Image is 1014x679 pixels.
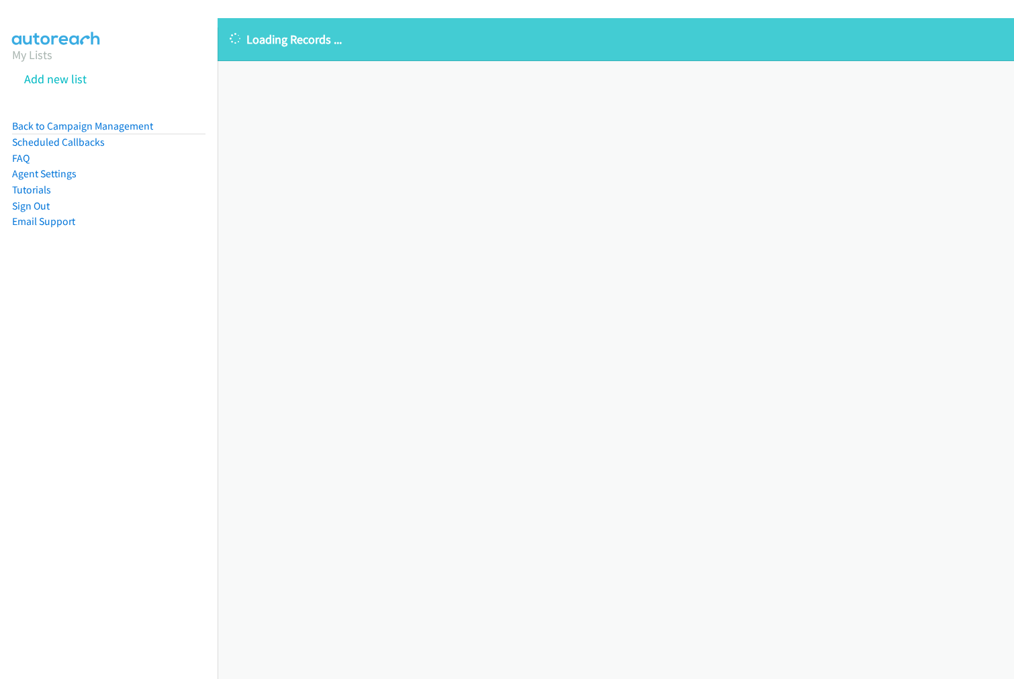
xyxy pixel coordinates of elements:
a: Scheduled Callbacks [12,136,105,148]
p: Loading Records ... [230,30,1002,48]
a: FAQ [12,152,30,165]
a: My Lists [12,47,52,62]
a: Agent Settings [12,167,77,180]
a: Email Support [12,215,75,228]
a: Tutorials [12,183,51,196]
a: Back to Campaign Management [12,120,153,132]
a: Add new list [24,71,87,87]
a: Sign Out [12,199,50,212]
